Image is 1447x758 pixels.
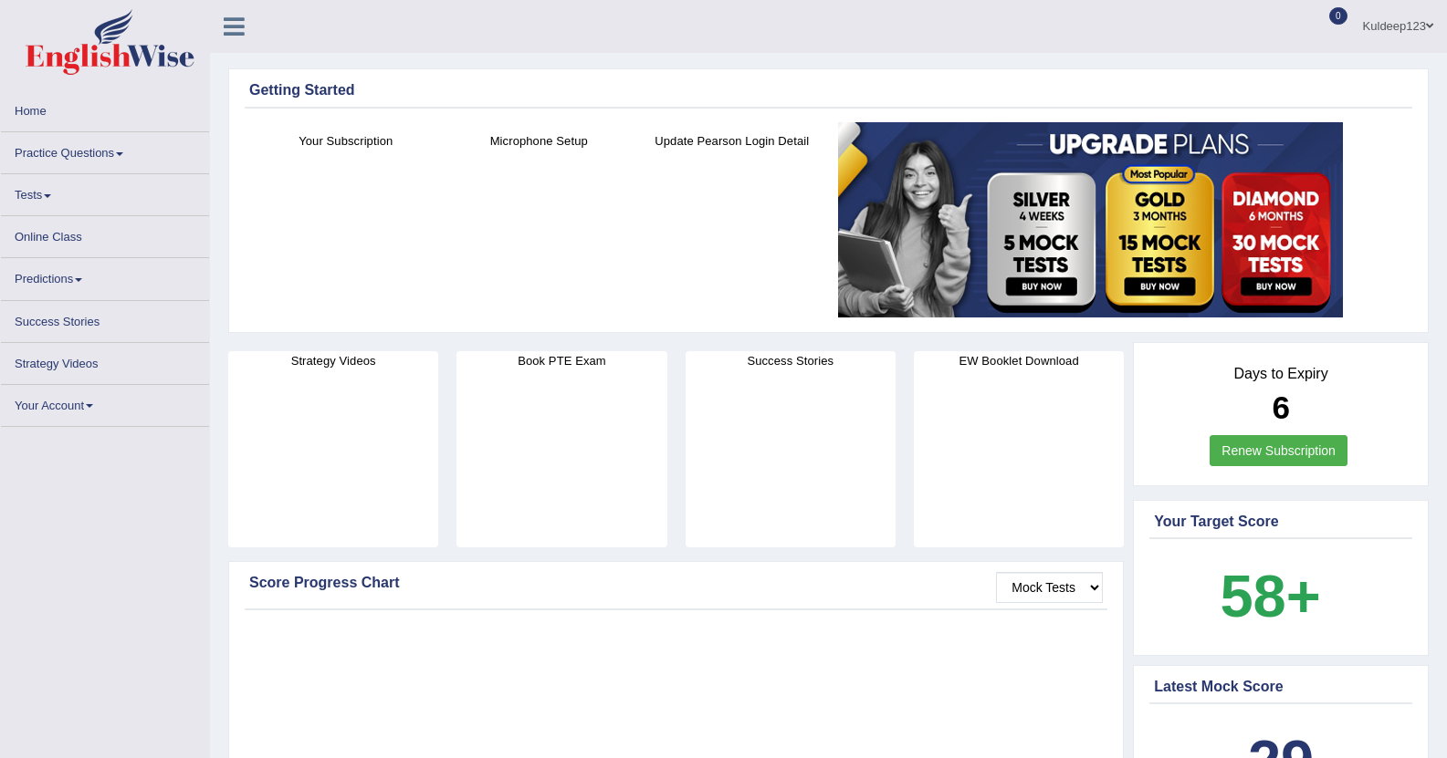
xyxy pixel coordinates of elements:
[249,572,1103,594] div: Score Progress Chart
[1,385,209,421] a: Your Account
[1,132,209,168] a: Practice Questions
[914,351,1124,370] h4: EW Booklet Download
[1,301,209,337] a: Success Stories
[258,131,434,151] h4: Your Subscription
[1,90,209,126] a: Home
[1329,7,1347,25] span: 0
[1,343,209,379] a: Strategy Videos
[645,131,820,151] h4: Update Pearson Login Detail
[1210,435,1347,466] a: Renew Subscription
[1,216,209,252] a: Online Class
[838,122,1343,317] img: small5.jpg
[1220,563,1320,629] b: 58+
[686,351,896,370] h4: Success Stories
[1154,366,1408,382] h4: Days to Expiry
[452,131,627,151] h4: Microphone Setup
[249,79,1408,101] div: Getting Started
[456,351,666,370] h4: Book PTE Exam
[1154,676,1408,698] div: Latest Mock Score
[1272,389,1289,425] b: 6
[1154,511,1408,533] div: Your Target Score
[228,351,438,370] h4: Strategy Videos
[1,258,209,294] a: Predictions
[1,174,209,210] a: Tests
